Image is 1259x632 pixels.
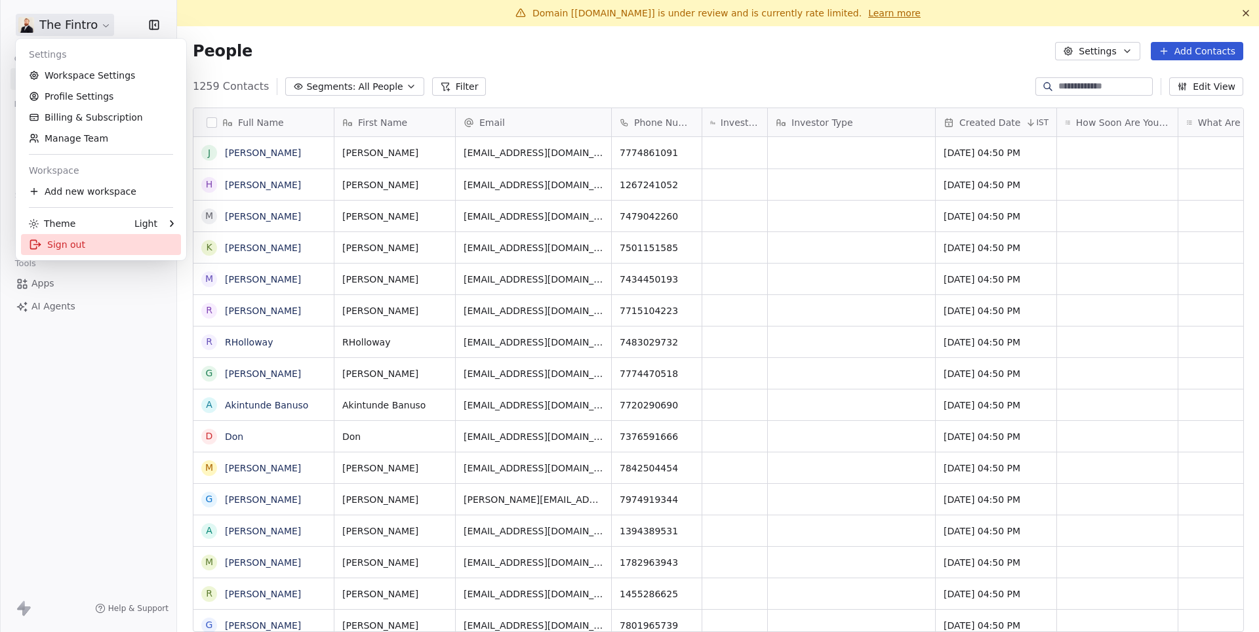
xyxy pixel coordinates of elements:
[21,128,181,149] a: Manage Team
[134,217,157,230] div: Light
[21,107,181,128] a: Billing & Subscription
[21,86,181,107] a: Profile Settings
[21,44,181,65] div: Settings
[21,181,181,202] div: Add new workspace
[29,217,75,230] div: Theme
[21,160,181,181] div: Workspace
[21,234,181,255] div: Sign out
[21,65,181,86] a: Workspace Settings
